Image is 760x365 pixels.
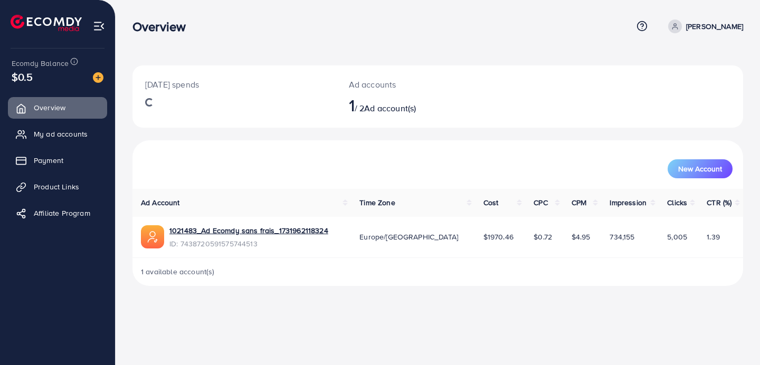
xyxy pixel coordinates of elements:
[707,232,720,242] span: 1.39
[667,197,687,208] span: Clicks
[610,232,634,242] span: 734,155
[145,78,324,91] p: [DATE] spends
[349,93,355,117] span: 1
[686,20,743,33] p: [PERSON_NAME]
[610,197,647,208] span: Impression
[34,102,65,113] span: Overview
[8,150,107,171] a: Payment
[141,225,164,248] img: ic-ads-acc.e4c84228.svg
[34,155,63,166] span: Payment
[132,19,194,34] h3: Overview
[141,197,180,208] span: Ad Account
[349,95,476,115] h2: / 2
[34,208,90,218] span: Affiliate Program
[141,266,215,277] span: 1 available account(s)
[169,225,328,236] a: 1021483_Ad Ecomdy sans frais_1731962118324
[93,20,105,32] img: menu
[12,69,33,84] span: $0.5
[11,15,82,31] img: logo
[8,123,107,145] a: My ad accounts
[359,232,458,242] span: Europe/[GEOGRAPHIC_DATA]
[483,197,499,208] span: Cost
[169,238,328,249] span: ID: 7438720591575744513
[34,181,79,192] span: Product Links
[534,232,552,242] span: $0.72
[572,197,586,208] span: CPM
[12,58,69,69] span: Ecomdy Balance
[483,232,514,242] span: $1970.46
[678,165,722,172] span: New Account
[8,97,107,118] a: Overview
[668,159,733,178] button: New Account
[8,176,107,197] a: Product Links
[664,20,743,33] a: [PERSON_NAME]
[667,232,687,242] span: 5,005
[349,78,476,91] p: Ad accounts
[34,129,88,139] span: My ad accounts
[8,203,107,224] a: Affiliate Program
[572,232,591,242] span: $4.95
[707,197,731,208] span: CTR (%)
[364,102,416,114] span: Ad account(s)
[534,197,547,208] span: CPC
[359,197,395,208] span: Time Zone
[93,72,103,83] img: image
